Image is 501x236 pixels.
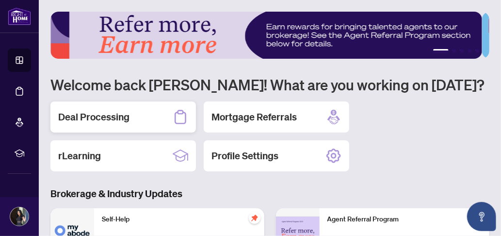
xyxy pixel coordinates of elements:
[467,202,496,231] button: Open asap
[50,75,489,94] h1: Welcome back [PERSON_NAME]! What are you working on [DATE]?
[58,110,129,124] h2: Deal Processing
[211,110,297,124] h2: Mortgage Referrals
[211,149,278,163] h2: Profile Settings
[102,214,257,225] p: Self-Help
[8,7,31,25] img: logo
[460,49,464,53] button: 3
[327,214,482,225] p: Agent Referral Program
[433,49,449,53] button: 1
[453,49,456,53] button: 2
[50,12,482,59] img: Slide 0
[468,49,472,53] button: 4
[10,207,29,226] img: Profile Icon
[50,187,489,201] h3: Brokerage & Industry Updates
[476,49,480,53] button: 5
[58,149,101,163] h2: rLearning
[249,212,260,224] span: pushpin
